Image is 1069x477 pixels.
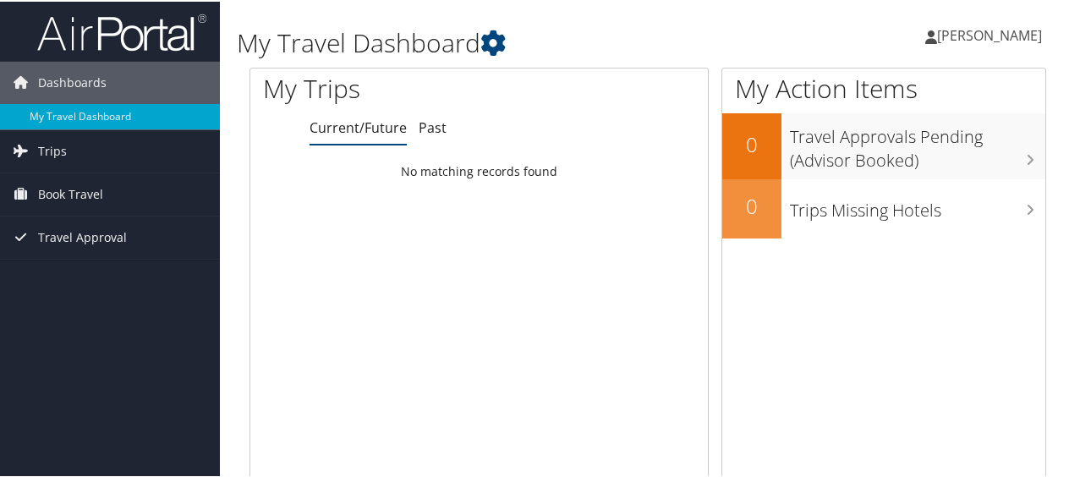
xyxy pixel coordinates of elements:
td: No matching records found [250,155,708,185]
h3: Trips Missing Hotels [790,189,1045,221]
span: Book Travel [38,172,103,214]
a: [PERSON_NAME] [925,8,1059,59]
a: Current/Future [310,117,407,135]
span: [PERSON_NAME] [937,25,1042,43]
span: Trips [38,129,67,171]
h3: Travel Approvals Pending (Advisor Booked) [790,115,1045,171]
h2: 0 [722,129,781,157]
h1: My Trips [263,69,505,105]
h1: My Travel Dashboard [237,24,785,59]
a: 0Travel Approvals Pending (Advisor Booked) [722,112,1045,177]
a: Past [419,117,447,135]
h1: My Action Items [722,69,1045,105]
span: Dashboards [38,60,107,102]
a: 0Trips Missing Hotels [722,178,1045,237]
span: Travel Approval [38,215,127,257]
img: airportal-logo.png [37,11,206,51]
h2: 0 [722,190,781,219]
